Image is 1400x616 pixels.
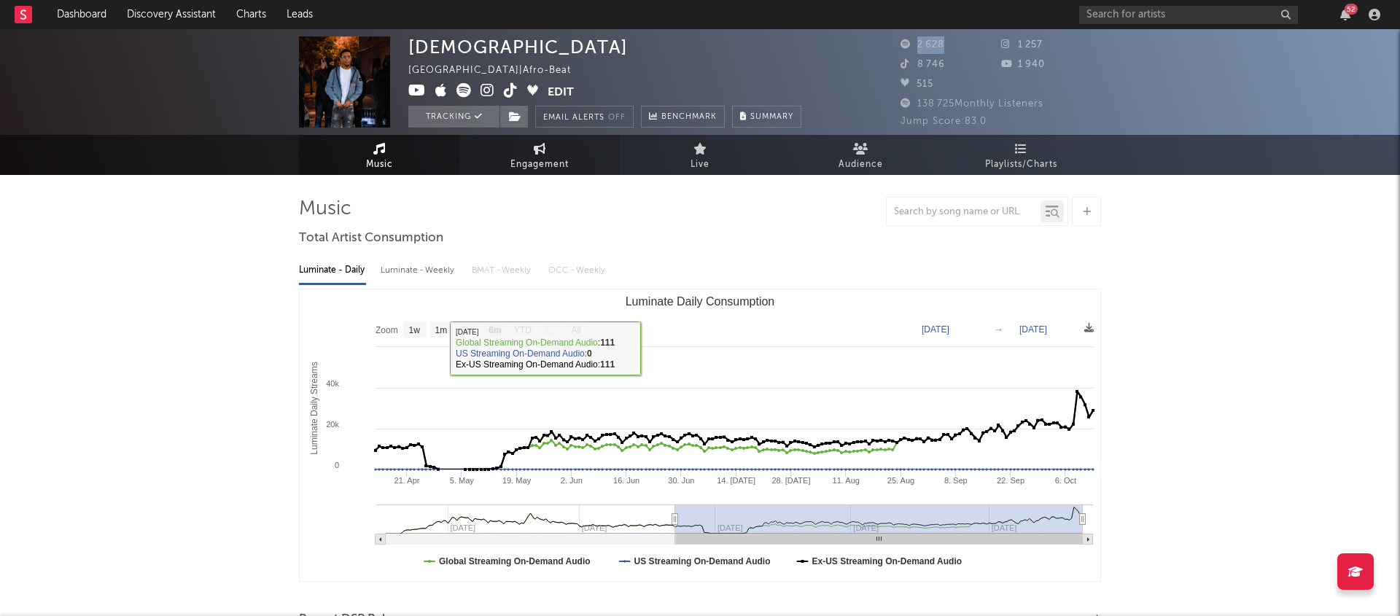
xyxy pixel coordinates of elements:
text: 14. [DATE] [717,476,755,485]
span: 515 [901,79,933,89]
span: Audience [839,156,883,174]
a: Benchmark [641,106,725,128]
a: Playlists/Charts [941,135,1101,175]
text: 11. Aug [833,476,860,485]
text: 21. Apr [394,476,420,485]
text: 25. Aug [887,476,914,485]
span: Playlists/Charts [985,156,1057,174]
text: 1y [545,325,554,335]
text: Zoom [376,325,398,335]
text: 1w [409,325,421,335]
text: 22. Sep [997,476,1024,485]
text: 19. May [502,476,532,485]
span: 138 725 Monthly Listeners [901,99,1043,109]
em: Off [608,114,626,122]
span: Summary [750,113,793,121]
button: Edit [548,83,574,101]
div: [DEMOGRAPHIC_DATA] [408,36,628,58]
text: [DATE] [922,324,949,335]
span: Jump Score: 83.0 [901,117,987,126]
button: 52 [1340,9,1350,20]
text: 5. May [450,476,475,485]
span: 2 628 [901,40,944,50]
span: 1 940 [1001,60,1045,69]
text: 3m [462,325,475,335]
a: Audience [780,135,941,175]
span: 1 257 [1001,40,1043,50]
text: → [995,324,1003,335]
text: All [571,325,580,335]
button: Email AlertsOff [535,106,634,128]
a: Engagement [459,135,620,175]
text: YTD [514,325,532,335]
svg: Luminate Daily Consumption [300,289,1100,581]
div: 52 [1345,4,1358,15]
text: [DATE] [1019,324,1047,335]
input: Search by song name or URL [887,206,1041,218]
text: 6. Oct [1055,476,1076,485]
text: 8. Sep [944,476,968,485]
text: Luminate Daily Streams [309,362,319,454]
text: 30. Jun [668,476,694,485]
span: Total Artist Consumption [299,230,443,247]
span: Engagement [510,156,569,174]
text: 40k [326,379,339,388]
span: Music [366,156,393,174]
span: Live [691,156,709,174]
a: Live [620,135,780,175]
div: Luminate - Daily [299,258,366,283]
div: Luminate - Weekly [381,258,457,283]
text: 6m [489,325,501,335]
text: 28. [DATE] [771,476,810,485]
text: 1m [435,325,448,335]
text: 20k [326,420,339,429]
text: 2. Jun [561,476,583,485]
button: Summary [732,106,801,128]
text: 16. Jun [613,476,639,485]
text: 0 [335,461,339,469]
span: 8 746 [901,60,945,69]
button: Tracking [408,106,499,128]
a: Music [299,135,459,175]
text: Luminate Daily Consumption [626,295,775,308]
input: Search for artists [1079,6,1298,24]
text: US Streaming On-Demand Audio [634,556,771,566]
text: Ex-US Streaming On-Demand Audio [812,556,962,566]
span: Benchmark [661,109,717,126]
div: [GEOGRAPHIC_DATA] | Afro-Beat [408,62,588,79]
text: Global Streaming On-Demand Audio [439,556,591,566]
